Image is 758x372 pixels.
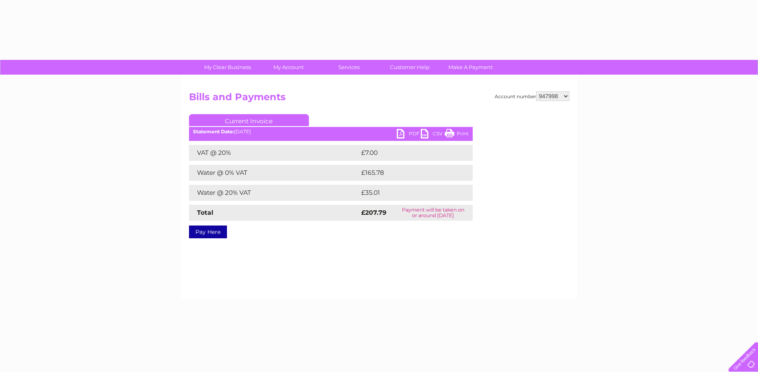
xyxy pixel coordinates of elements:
[189,145,359,161] td: VAT @ 20%
[189,226,227,238] a: Pay Here
[195,60,261,75] a: My Clear Business
[361,209,386,216] strong: £207.79
[359,185,456,201] td: £35.01
[359,165,458,181] td: £165.78
[197,209,213,216] strong: Total
[394,205,472,221] td: Payment will be taken on or around [DATE]
[189,165,359,181] td: Water @ 0% VAT
[316,60,382,75] a: Services
[438,60,503,75] a: Make A Payment
[189,129,473,135] div: [DATE]
[397,129,421,140] a: PDF
[377,60,443,75] a: Customer Help
[445,129,469,140] a: Print
[193,129,234,135] b: Statement Date:
[359,145,454,161] td: £7.00
[189,114,309,126] a: Current Invoice
[189,185,359,201] td: Water @ 20% VAT
[421,129,445,140] a: CSV
[189,91,569,107] h2: Bills and Payments
[495,91,569,101] div: Account number
[255,60,321,75] a: My Account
